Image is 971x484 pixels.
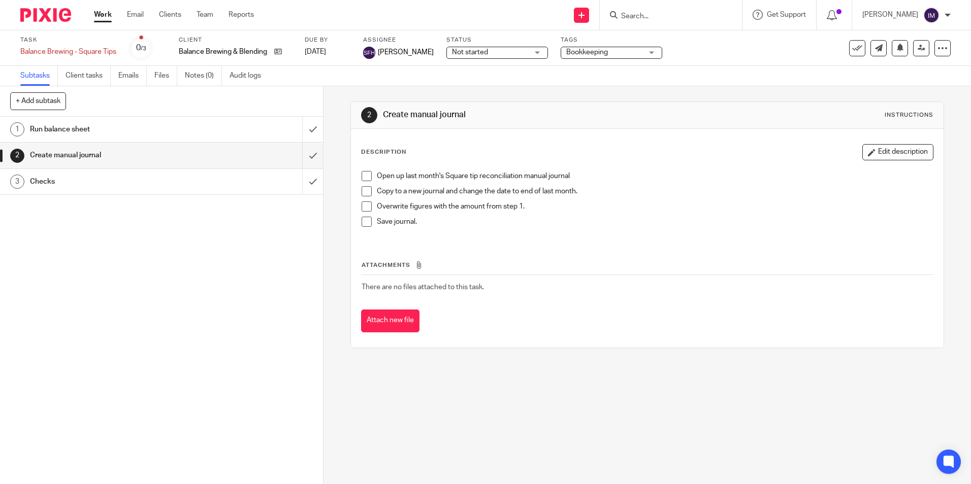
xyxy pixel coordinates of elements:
[30,148,205,163] h1: Create manual journal
[452,49,488,56] span: Not started
[561,36,662,44] label: Tags
[566,49,608,56] span: Bookkeeping
[230,66,269,86] a: Audit logs
[20,66,58,86] a: Subtasks
[923,7,940,23] img: svg%3E
[377,171,932,181] p: Open up last month's Square tip reconciliation manual journal
[362,262,410,268] span: Attachments
[118,66,147,86] a: Emails
[862,10,918,20] p: [PERSON_NAME]
[30,122,205,137] h1: Run balance sheet
[862,144,933,160] button: Edit description
[20,47,116,57] div: Balance Brewing - Square Tips
[179,47,269,57] p: Balance Brewing & Blending Ltd
[446,36,548,44] label: Status
[767,11,806,18] span: Get Support
[141,46,146,51] small: /3
[361,107,377,123] div: 2
[185,66,222,86] a: Notes (0)
[94,10,112,20] a: Work
[363,36,434,44] label: Assignee
[361,148,406,156] p: Description
[362,284,484,291] span: There are no files attached to this task.
[620,12,711,21] input: Search
[363,47,375,59] img: svg%3E
[30,174,205,189] h1: Checks
[377,186,932,196] p: Copy to a new journal and change the date to end of last month.
[378,47,434,57] span: [PERSON_NAME]
[361,309,419,332] button: Attach new file
[136,42,146,54] div: 0
[197,10,213,20] a: Team
[305,48,326,55] span: [DATE]
[154,66,177,86] a: Files
[10,122,24,136] div: 1
[377,201,932,212] p: Overwrite figures with the amount from step 1.
[20,8,71,22] img: Pixie
[383,110,669,120] h1: Create manual journal
[159,10,181,20] a: Clients
[10,149,24,163] div: 2
[229,10,254,20] a: Reports
[20,36,116,44] label: Task
[179,36,292,44] label: Client
[305,36,350,44] label: Due by
[10,92,66,110] button: + Add subtask
[885,111,933,119] div: Instructions
[10,175,24,189] div: 3
[127,10,144,20] a: Email
[377,217,932,227] p: Save journal.
[66,66,111,86] a: Client tasks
